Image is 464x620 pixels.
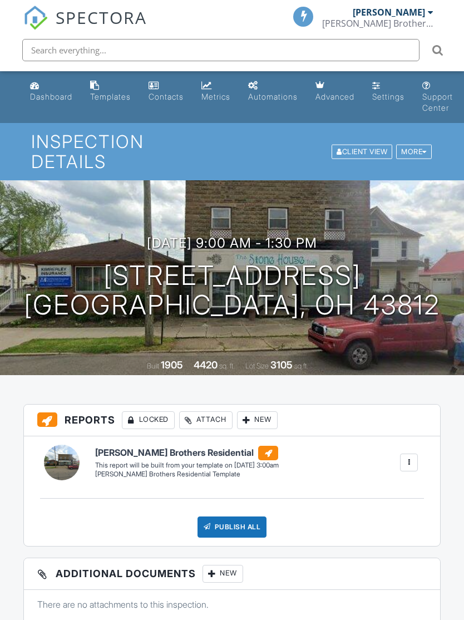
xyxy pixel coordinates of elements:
span: SPECTORA [56,6,147,29]
div: Kistler Brothers Home Inspection Inc. [322,18,433,29]
div: More [396,144,432,159]
div: Metrics [201,92,230,101]
h3: Reports [24,405,441,436]
p: There are no attachments to this inspection. [37,598,427,611]
span: sq. ft. [219,362,235,370]
h1: [STREET_ADDRESS] [GEOGRAPHIC_DATA], OH 43812 [24,261,440,320]
div: 1905 [161,359,183,371]
a: Support Center [418,76,457,119]
div: Templates [90,92,131,101]
a: Metrics [197,76,235,107]
a: Templates [86,76,135,107]
div: This report will be built from your template on [DATE] 3:00am [95,461,279,470]
span: sq.ft. [294,362,308,370]
h3: Additional Documents [24,558,441,590]
a: SPECTORA [23,15,147,38]
a: Client View [330,147,395,155]
a: Advanced [311,76,359,107]
div: 3105 [270,359,293,371]
a: Settings [368,76,409,107]
div: Automations [248,92,298,101]
span: Built [147,362,159,370]
div: [PERSON_NAME] [353,7,425,18]
div: Advanced [315,92,354,101]
a: Automations (Basic) [244,76,302,107]
img: The Best Home Inspection Software - Spectora [23,6,48,30]
div: Contacts [149,92,184,101]
div: Client View [332,144,392,159]
div: 4420 [194,359,218,371]
div: New [203,565,243,583]
div: New [237,411,278,429]
a: Dashboard [26,76,77,107]
h3: [DATE] 9:00 am - 1:30 pm [147,235,317,250]
div: [PERSON_NAME] Brothers Residential Template [95,470,279,479]
div: Publish All [198,516,267,538]
div: Dashboard [30,92,72,101]
div: Locked [122,411,175,429]
input: Search everything... [22,39,419,61]
div: Settings [372,92,404,101]
h1: Inspection Details [31,132,433,171]
a: Contacts [144,76,188,107]
div: Support Center [422,92,453,112]
div: Attach [179,411,233,429]
h6: [PERSON_NAME] Brothers Residential [95,446,279,460]
span: Lot Size [245,362,269,370]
